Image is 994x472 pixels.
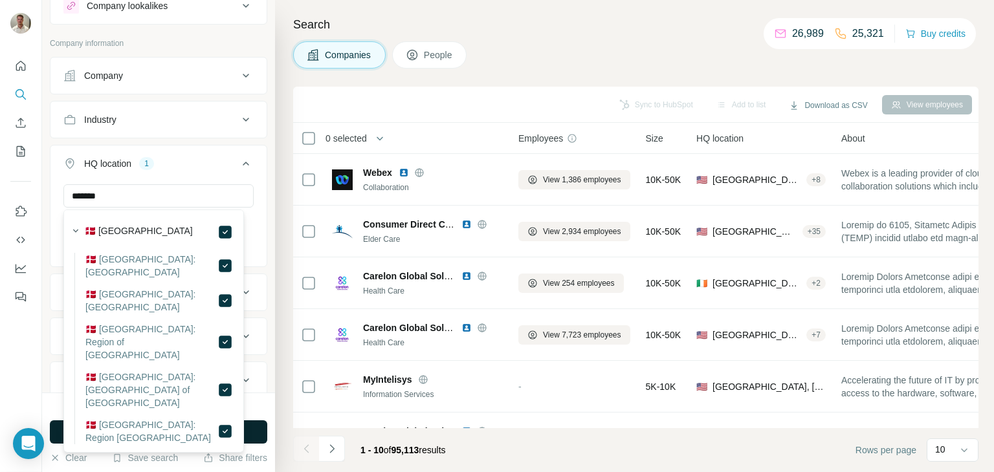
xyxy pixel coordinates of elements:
[712,380,826,393] span: [GEOGRAPHIC_DATA], [US_STATE]
[85,370,217,409] label: 🇩🇰 [GEOGRAPHIC_DATA]: [GEOGRAPHIC_DATA] of [GEOGRAPHIC_DATA]
[806,329,826,341] div: + 7
[399,167,409,178] img: LinkedIn logo
[10,54,31,78] button: Quick start
[85,224,193,240] label: 🇩🇰 [GEOGRAPHIC_DATA]
[363,219,497,230] span: Consumer Direct Care Network
[696,277,707,290] span: 🇮🇪
[461,426,472,436] img: LinkedIn logo
[363,271,571,281] span: Carelon Global Solutions [GEOGRAPHIC_DATA]
[360,445,384,455] span: 1 - 10
[518,170,630,189] button: View 1,386 employees
[332,169,353,190] img: Logo of Webex
[518,274,624,293] button: View 254 employees
[332,376,353,397] img: Logo of MyIntelisys
[712,277,801,290] span: [GEOGRAPHIC_DATA], [GEOGRAPHIC_DATA], [GEOGRAPHIC_DATA]
[518,132,563,145] span: Employees
[85,288,217,314] label: 🇩🇰 [GEOGRAPHIC_DATA]: [GEOGRAPHIC_DATA]
[363,285,503,297] div: Health Care
[646,225,681,238] span: 10K-50K
[712,225,797,238] span: [GEOGRAPHIC_DATA], [US_STATE]
[696,173,707,186] span: 🇺🇸
[10,140,31,163] button: My lists
[363,389,503,400] div: Information Services
[13,428,44,459] div: Open Intercom Messenger
[363,233,503,245] div: Elder Care
[50,38,267,49] p: Company information
[332,273,353,294] img: Logo of Carelon Global Solutions Ireland
[392,445,419,455] span: 95,113
[696,380,707,393] span: 🇺🇸
[935,443,945,456] p: 10
[802,226,826,237] div: + 35
[363,337,503,349] div: Health Care
[84,113,116,126] div: Industry
[780,96,876,115] button: Download as CSV
[10,83,31,106] button: Search
[696,328,707,341] span: 🇺🇸
[332,325,353,345] img: Logo of Carelon Global Solutions India
[424,48,454,61] span: People
[518,222,630,241] button: View 2,934 employees
[806,174,826,186] div: + 8
[363,323,571,333] span: Carelon Global Solutions [GEOGRAPHIC_DATA]
[518,381,522,392] span: -
[852,26,884,41] p: 25,321
[84,157,131,170] div: HQ location
[646,380,676,393] span: 5K-10K
[50,321,267,352] button: Employees (size)
[646,277,681,290] span: 10K-50K
[203,451,267,464] button: Share filters
[50,60,267,91] button: Company
[50,104,267,135] button: Industry
[325,48,372,61] span: Companies
[712,173,801,186] span: [GEOGRAPHIC_DATA], [US_STATE]
[543,277,615,289] span: View 254 employees
[856,444,916,456] span: Rows per page
[363,373,412,386] span: MyIntelisys
[518,325,630,345] button: View 7,723 employees
[461,271,472,281] img: LinkedIn logo
[646,328,681,341] span: 10K-50K
[646,173,681,186] span: 10K-50K
[841,132,865,145] span: About
[384,445,392,455] span: of
[85,253,217,279] label: 🇩🇰 [GEOGRAPHIC_DATA]: [GEOGRAPHIC_DATA]
[461,219,472,230] img: LinkedIn logo
[139,158,154,169] div: 1
[10,228,31,252] button: Use Surfe API
[332,428,353,449] img: Logo of Carelon Global Solutions Puerto Rico
[543,226,621,237] span: View 2,934 employees
[363,426,526,436] span: Carelon Global Solutions [US_STATE]
[10,257,31,280] button: Dashboard
[806,277,826,289] div: + 2
[50,148,267,184] button: HQ location1
[363,166,392,179] span: Webex
[646,132,663,145] span: Size
[10,13,31,34] img: Avatar
[50,451,87,464] button: Clear
[85,418,217,444] label: 🇩🇰 [GEOGRAPHIC_DATA]: Region [GEOGRAPHIC_DATA]
[696,225,707,238] span: 🇺🇸
[10,200,31,223] button: Use Surfe on LinkedIn
[293,16,978,34] h4: Search
[543,174,621,186] span: View 1,386 employees
[112,451,178,464] button: Save search
[319,436,345,462] button: Navigate to next page
[10,285,31,308] button: Feedback
[50,277,267,308] button: Annual revenue ($)
[84,69,123,82] div: Company
[792,26,824,41] p: 26,989
[50,365,267,396] button: Technologies
[332,221,353,242] img: Logo of Consumer Direct Care Network
[10,111,31,134] button: Enrich CSV
[712,328,801,341] span: [GEOGRAPHIC_DATA], [US_STATE]
[905,25,966,43] button: Buy credits
[85,323,217,361] label: 🇩🇰 [GEOGRAPHIC_DATA]: Region of [GEOGRAPHIC_DATA]
[326,132,367,145] span: 0 selected
[696,132,744,145] span: HQ location
[363,182,503,193] div: Collaboration
[461,323,472,333] img: LinkedIn logo
[50,420,267,444] button: Run search
[360,445,446,455] span: results
[543,329,621,341] span: View 7,723 employees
